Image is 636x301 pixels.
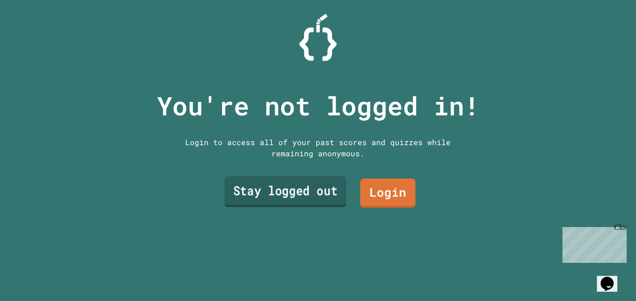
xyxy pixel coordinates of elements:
[178,137,458,159] div: Login to access all of your past scores and quizzes while remaining anonymous.
[224,176,346,207] a: Stay logged out
[360,179,416,208] a: Login
[559,223,627,263] iframe: chat widget
[4,4,64,59] div: Chat with us now!Close
[299,14,337,61] img: Logo.svg
[157,87,480,125] p: You're not logged in!
[597,264,627,292] iframe: chat widget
